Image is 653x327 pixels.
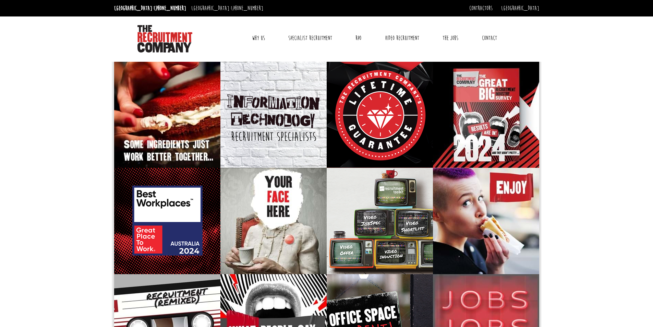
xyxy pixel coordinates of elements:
[469,4,493,12] a: Contractors
[112,3,188,14] li: [GEOGRAPHIC_DATA]:
[501,4,539,12] a: [GEOGRAPHIC_DATA]
[154,4,186,12] a: [PHONE_NUMBER]
[137,25,192,52] img: The Recruitment Company
[477,30,502,47] a: Contact
[350,30,366,47] a: RPO
[190,3,265,14] li: [GEOGRAPHIC_DATA]:
[380,30,424,47] a: Video Recruitment
[283,30,337,47] a: Specialist Recruitment
[437,30,463,47] a: The Jobs
[247,30,270,47] a: Why Us
[231,4,263,12] a: [PHONE_NUMBER]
